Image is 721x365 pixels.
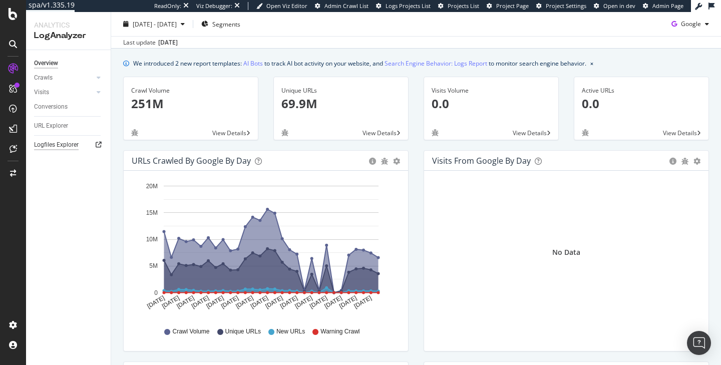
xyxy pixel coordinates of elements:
[324,2,369,10] span: Admin Crawl List
[338,294,358,310] text: [DATE]
[385,58,487,69] a: Search Engine Behavior: Logs Report
[315,2,369,10] a: Admin Crawl List
[594,2,635,10] a: Open in dev
[432,156,531,166] div: Visits from Google by day
[308,294,328,310] text: [DATE]
[369,158,376,165] div: circle-info
[513,129,547,137] span: View Details
[34,87,94,98] a: Visits
[536,2,586,10] a: Project Settings
[119,16,189,32] button: [DATE] - [DATE]
[496,2,529,10] span: Project Page
[212,20,240,28] span: Segments
[123,38,178,47] div: Last update
[132,179,400,318] svg: A chart.
[643,2,683,10] a: Admin Page
[663,129,697,137] span: View Details
[681,158,688,165] div: bug
[34,58,104,69] a: Overview
[386,2,431,10] span: Logs Projects List
[487,2,529,10] a: Project Page
[146,183,158,190] text: 20M
[131,86,250,95] div: Crawl Volume
[652,2,683,10] span: Admin Page
[34,87,49,98] div: Visits
[34,102,68,112] div: Conversions
[149,263,158,270] text: 5M
[249,294,269,310] text: [DATE]
[220,294,240,310] text: [DATE]
[582,129,589,136] div: bug
[353,294,373,310] text: [DATE]
[432,95,551,112] p: 0.0
[243,58,263,69] a: AI Bots
[264,294,284,310] text: [DATE]
[172,327,209,336] span: Crawl Volume
[34,121,68,131] div: URL Explorer
[158,38,178,47] div: [DATE]
[256,2,307,10] a: Open Viz Editor
[281,86,401,95] div: Unique URLs
[34,102,104,112] a: Conversions
[363,129,397,137] span: View Details
[196,2,232,10] div: Viz Debugger:
[693,158,700,165] div: gear
[279,294,299,310] text: [DATE]
[154,289,158,296] text: 0
[667,16,713,32] button: Google
[276,327,305,336] span: New URLs
[669,158,676,165] div: circle-info
[438,2,479,10] a: Projects List
[225,327,261,336] span: Unique URLs
[161,294,181,310] text: [DATE]
[190,294,210,310] text: [DATE]
[34,30,103,42] div: LogAnalyzer
[552,247,580,257] div: No Data
[432,129,439,136] div: bug
[294,294,314,310] text: [DATE]
[281,95,401,112] p: 69.9M
[123,58,709,69] div: info banner
[546,2,586,10] span: Project Settings
[281,129,288,136] div: bug
[687,331,711,355] div: Open Intercom Messenger
[393,158,400,165] div: gear
[146,294,166,310] text: [DATE]
[376,2,431,10] a: Logs Projects List
[197,16,244,32] button: Segments
[34,20,103,30] div: Analytics
[34,58,58,69] div: Overview
[582,86,701,95] div: Active URLs
[34,140,104,150] a: Logfiles Explorer
[603,2,635,10] span: Open in dev
[175,294,195,310] text: [DATE]
[582,95,701,112] p: 0.0
[146,236,158,243] text: 10M
[154,2,181,10] div: ReadOnly:
[381,158,388,165] div: bug
[205,294,225,310] text: [DATE]
[212,129,246,137] span: View Details
[131,95,250,112] p: 251M
[234,294,254,310] text: [DATE]
[323,294,343,310] text: [DATE]
[133,58,586,69] div: We introduced 2 new report templates: to track AI bot activity on your website, and to monitor se...
[320,327,359,336] span: Warning Crawl
[448,2,479,10] span: Projects List
[146,209,158,216] text: 15M
[34,121,104,131] a: URL Explorer
[681,20,701,28] span: Google
[34,140,79,150] div: Logfiles Explorer
[432,86,551,95] div: Visits Volume
[34,73,53,83] div: Crawls
[266,2,307,10] span: Open Viz Editor
[588,56,596,71] button: close banner
[131,129,138,136] div: bug
[34,73,94,83] a: Crawls
[132,156,251,166] div: URLs Crawled by Google by day
[133,20,177,28] span: [DATE] - [DATE]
